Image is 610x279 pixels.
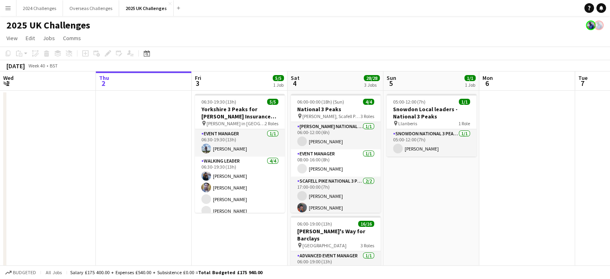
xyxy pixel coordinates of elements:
[119,0,174,16] button: 2025 UK Challenges
[361,242,374,248] span: 3 Roles
[195,129,285,157] app-card-role: Event Manager1/106:30-19:30 (13h)[PERSON_NAME]
[465,82,475,88] div: 1 Job
[464,75,476,81] span: 1/1
[361,113,374,119] span: 3 Roles
[291,74,300,81] span: Sat
[398,120,417,126] span: Llanberis
[393,99,426,105] span: 05:00-12:00 (7h)
[201,99,236,105] span: 06:30-19:30 (13h)
[358,221,374,227] span: 16/16
[70,269,262,275] div: Salary £175 400.00 + Expenses £540.00 + Subsistence £0.00 =
[194,79,201,88] span: 3
[13,270,36,275] span: Budgeted
[265,120,278,126] span: 2 Roles
[195,157,285,219] app-card-role: Walking Leader4/406:30-19:30 (13h)[PERSON_NAME][PERSON_NAME][PERSON_NAME][PERSON_NAME]
[364,75,380,81] span: 28/28
[44,269,63,275] span: All jobs
[26,63,47,69] span: Week 40
[273,82,284,88] div: 1 Job
[481,79,493,88] span: 6
[195,106,285,120] h3: Yorkshire 3 Peaks for [PERSON_NAME] Insurance Group
[594,20,604,30] app-user-avatar: Andy Baker
[273,75,284,81] span: 5/5
[385,79,396,88] span: 5
[290,79,300,88] span: 4
[63,0,119,16] button: Overseas Challenges
[22,33,38,43] a: Edit
[98,79,109,88] span: 2
[291,228,381,242] h3: [PERSON_NAME]'s Way for Barclays
[291,149,381,177] app-card-role: Event Manager1/108:00-16:00 (8h)[PERSON_NAME]
[364,82,379,88] div: 3 Jobs
[99,74,109,81] span: Thu
[50,63,58,69] div: BST
[207,120,265,126] span: [PERSON_NAME] in [GEOGRAPHIC_DATA]
[195,94,285,213] app-job-card: 06:30-19:30 (13h)5/5Yorkshire 3 Peaks for [PERSON_NAME] Insurance Group [PERSON_NAME] in [GEOGRAP...
[63,35,81,42] span: Comms
[2,79,14,88] span: 1
[302,242,347,248] span: [GEOGRAPHIC_DATA]
[3,33,21,43] a: View
[6,62,25,70] div: [DATE]
[6,19,90,31] h1: 2025 UK Challenges
[458,120,470,126] span: 1 Role
[482,74,493,81] span: Mon
[363,99,374,105] span: 4/4
[387,129,476,157] app-card-role: Snowdon National 3 Peaks Walking Leader1/105:00-12:00 (7h)[PERSON_NAME]
[43,35,55,42] span: Jobs
[4,268,37,277] button: Budgeted
[291,177,381,216] app-card-role: Scafell Pike National 3 Peaks Walking Leader2/217:00-00:00 (7h)[PERSON_NAME][PERSON_NAME]
[302,113,361,119] span: [PERSON_NAME], Scafell Pike and Snowdon
[26,35,35,42] span: Edit
[267,99,278,105] span: 5/5
[195,74,201,81] span: Fri
[291,122,381,149] app-card-role: [PERSON_NAME] National 3 Peaks Walking Leader1/106:00-12:00 (6h)[PERSON_NAME]
[291,106,381,113] h3: National 3 Peaks
[459,99,470,105] span: 1/1
[291,251,381,279] app-card-role: Advanced Event Manager1/106:00-19:00 (13h)[PERSON_NAME]
[291,94,381,213] app-job-card: 06:00-00:00 (18h) (Sun)4/4National 3 Peaks [PERSON_NAME], Scafell Pike and Snowdon3 Roles[PERSON_...
[3,74,14,81] span: Wed
[60,33,84,43] a: Comms
[387,74,396,81] span: Sun
[198,269,262,275] span: Total Budgeted £175 940.00
[6,35,18,42] span: View
[40,33,58,43] a: Jobs
[16,0,63,16] button: 2024 Challenges
[387,106,476,120] h3: Snowdon Local leaders - National 3 Peaks
[297,221,332,227] span: 06:00-19:00 (13h)
[577,79,588,88] span: 7
[297,99,344,105] span: 06:00-00:00 (18h) (Sun)
[578,74,588,81] span: Tue
[387,94,476,157] app-job-card: 05:00-12:00 (7h)1/1Snowdon Local leaders - National 3 Peaks Llanberis1 RoleSnowdon National 3 Pea...
[586,20,596,30] app-user-avatar: Andy Baker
